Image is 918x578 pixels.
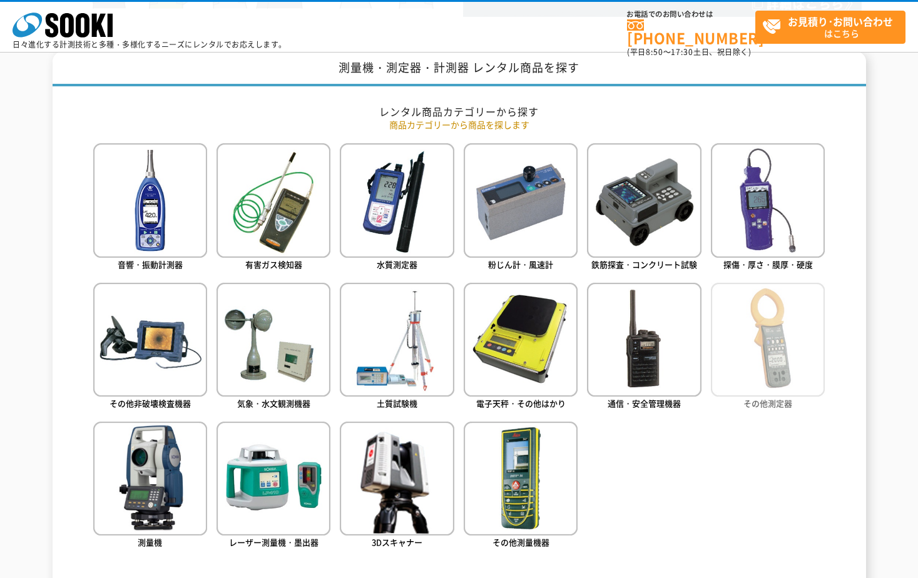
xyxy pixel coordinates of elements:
a: 土質試験機 [340,283,454,412]
a: その他測量機器 [464,422,578,551]
span: その他測定器 [743,397,792,409]
span: 鉄筋探査・コンクリート試験 [591,258,697,270]
img: その他測量機器 [464,422,578,535]
a: 音響・振動計測器 [93,143,207,273]
span: (平日 ～ 土日、祝日除く) [627,46,751,58]
a: 粉じん計・風速計 [464,143,578,273]
img: 電子天秤・その他はかり [464,283,578,397]
span: その他測量機器 [492,536,549,548]
a: 通信・安全管理機器 [587,283,701,412]
img: 音響・振動計測器 [93,143,207,257]
span: 測量機 [138,536,162,548]
span: お電話でのお問い合わせは [627,11,755,18]
img: 粉じん計・風速計 [464,143,578,257]
a: その他非破壊検査機器 [93,283,207,412]
img: 水質測定器 [340,143,454,257]
span: 探傷・厚さ・膜厚・硬度 [723,258,813,270]
img: 鉄筋探査・コンクリート試験 [587,143,701,257]
span: はこちら [762,11,905,43]
a: 探傷・厚さ・膜厚・硬度 [711,143,825,273]
span: 通信・安全管理機器 [608,397,681,409]
img: レーザー測量機・墨出器 [217,422,330,535]
img: 3Dスキャナー [340,422,454,535]
span: 音響・振動計測器 [118,258,183,270]
a: その他測定器 [711,283,825,412]
a: レーザー測量機・墨出器 [217,422,330,551]
span: 有害ガス検知器 [245,258,302,270]
a: 気象・水文観測機器 [217,283,330,412]
img: 気象・水文観測機器 [217,283,330,397]
a: 鉄筋探査・コンクリート試験 [587,143,701,273]
span: 粉じん計・風速計 [488,258,553,270]
span: 3Dスキャナー [372,536,422,548]
a: 水質測定器 [340,143,454,273]
a: お見積り･お問い合わせはこちら [755,11,905,44]
img: 探傷・厚さ・膜厚・硬度 [711,143,825,257]
img: 測量機 [93,422,207,535]
span: 気象・水文観測機器 [237,397,310,409]
a: 有害ガス検知器 [217,143,330,273]
img: その他測定器 [711,283,825,397]
span: レーザー測量機・墨出器 [229,536,319,548]
img: 土質試験機 [340,283,454,397]
img: 通信・安全管理機器 [587,283,701,397]
img: その他非破壊検査機器 [93,283,207,397]
p: 日々進化する計測技術と多種・多様化するニーズにレンタルでお応えします。 [13,41,287,48]
a: [PHONE_NUMBER] [627,19,755,45]
span: 17:30 [671,46,693,58]
span: その他非破壊検査機器 [110,397,191,409]
span: 電子天秤・その他はかり [476,397,566,409]
p: 商品カテゴリーから商品を探します [93,118,825,131]
span: 土質試験機 [377,397,417,409]
a: 3Dスキャナー [340,422,454,551]
h2: レンタル商品カテゴリーから探す [93,105,825,118]
a: 電子天秤・その他はかり [464,283,578,412]
span: 水質測定器 [377,258,417,270]
a: 測量機 [93,422,207,551]
strong: お見積り･お問い合わせ [788,14,893,29]
img: 有害ガス検知器 [217,143,330,257]
h1: 測量機・測定器・計測器 レンタル商品を探す [53,52,866,86]
span: 8:50 [646,46,663,58]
